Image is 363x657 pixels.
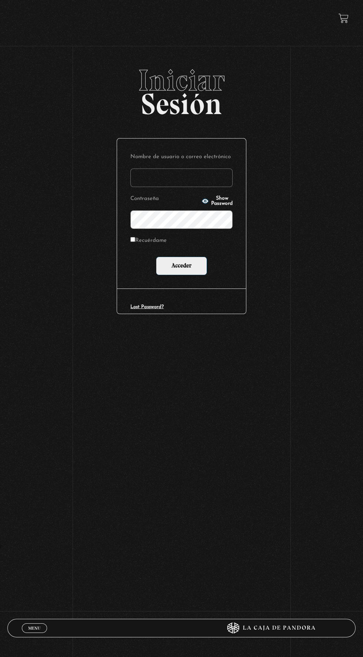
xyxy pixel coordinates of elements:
input: Acceder [156,257,207,275]
label: Contraseña [130,194,199,204]
label: Nombre de usuario o correo electrónico [130,152,233,163]
a: Lost Password? [130,304,164,309]
a: View your shopping cart [339,13,349,23]
h2: Sesión [7,66,356,113]
label: Recuérdame [130,236,167,246]
span: Iniciar [7,66,356,95]
button: Show Password [202,196,233,206]
span: Show Password [211,196,233,206]
input: Recuérdame [130,237,135,242]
